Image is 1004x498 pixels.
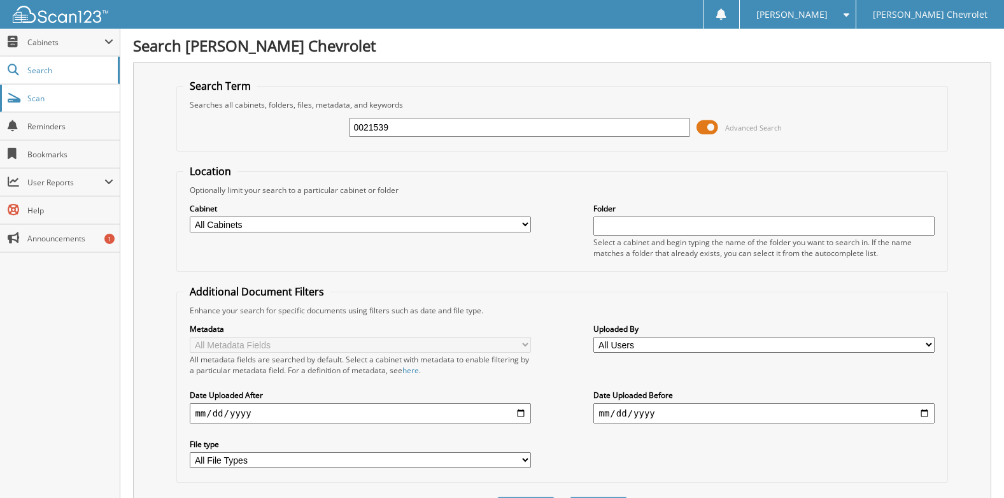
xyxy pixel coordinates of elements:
[27,121,113,132] span: Reminders
[190,390,530,401] label: Date Uploaded After
[873,11,987,18] span: [PERSON_NAME] Chevrolet
[27,233,113,244] span: Announcements
[190,203,530,214] label: Cabinet
[756,11,828,18] span: [PERSON_NAME]
[104,234,115,244] div: 1
[402,365,419,376] a: here
[190,439,530,450] label: File type
[190,324,530,334] label: Metadata
[183,285,330,299] legend: Additional Document Filters
[190,354,530,376] div: All metadata fields are searched by default. Select a cabinet with metadata to enable filtering b...
[593,237,934,259] div: Select a cabinet and begin typing the name of the folder you want to search in. If the name match...
[27,37,104,48] span: Cabinets
[183,99,940,110] div: Searches all cabinets, folders, files, metadata, and keywords
[27,149,113,160] span: Bookmarks
[183,164,237,178] legend: Location
[13,6,108,23] img: scan123-logo-white.svg
[183,305,940,316] div: Enhance your search for specific documents using filters such as date and file type.
[725,123,782,132] span: Advanced Search
[133,35,991,56] h1: Search [PERSON_NAME] Chevrolet
[183,185,940,196] div: Optionally limit your search to a particular cabinet or folder
[593,324,934,334] label: Uploaded By
[190,403,530,423] input: start
[27,65,111,76] span: Search
[183,79,257,93] legend: Search Term
[593,403,934,423] input: end
[27,177,104,188] span: User Reports
[593,203,934,214] label: Folder
[27,93,113,104] span: Scan
[593,390,934,401] label: Date Uploaded Before
[27,205,113,216] span: Help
